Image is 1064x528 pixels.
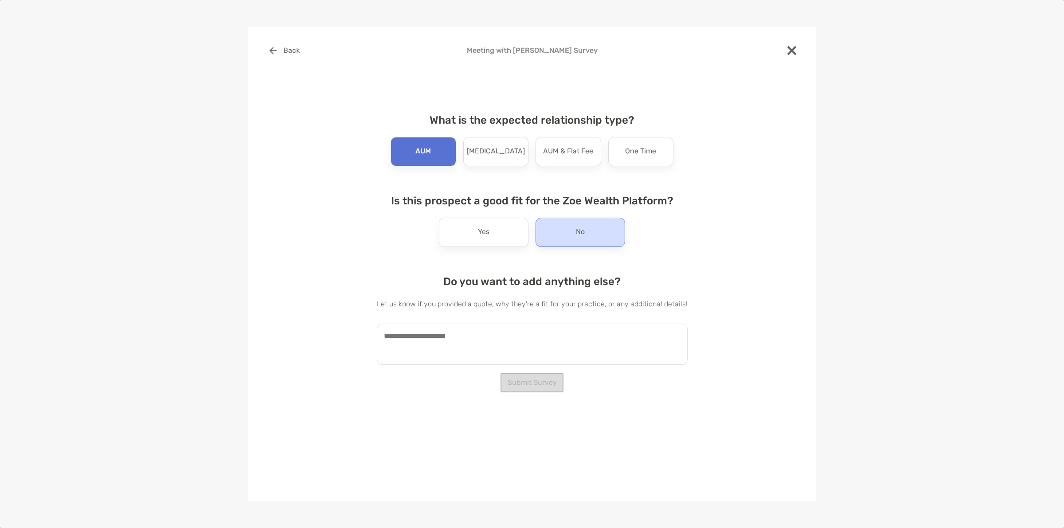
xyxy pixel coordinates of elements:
[377,298,688,309] p: Let us know if you provided a quote, why they're a fit for your practice, or any additional details!
[576,225,585,239] p: No
[625,145,656,159] p: One Time
[478,225,489,239] p: Yes
[262,46,802,55] h4: Meeting with [PERSON_NAME] Survey
[415,145,431,159] p: AUM
[377,275,688,288] h4: Do you want to add anything else?
[787,46,796,55] img: close modal
[467,145,525,159] p: [MEDICAL_DATA]
[543,145,593,159] p: AUM & Flat Fee
[262,41,306,60] button: Back
[270,47,277,54] img: button icon
[377,195,688,207] h4: Is this prospect a good fit for the Zoe Wealth Platform?
[377,114,688,126] h4: What is the expected relationship type?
